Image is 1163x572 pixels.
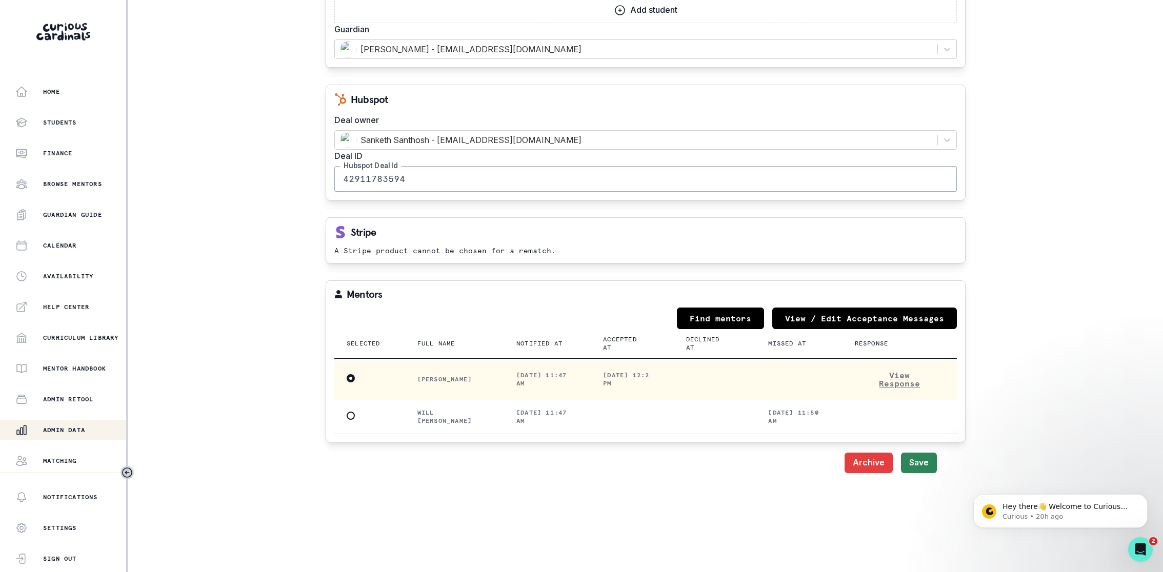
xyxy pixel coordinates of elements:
[43,334,119,342] p: Curriculum Library
[43,555,77,563] p: Sign Out
[772,308,957,329] button: View / Edit Acceptance Messages
[603,371,661,387] p: [DATE] 12:2 pm
[36,23,90,40] img: Curious Cardinals Logo
[340,41,932,57] div: [PERSON_NAME] - [EMAIL_ADDRESS][DOMAIN_NAME]
[901,453,937,473] button: Save
[43,180,102,188] p: Browse Mentors
[43,272,93,280] p: Availability
[43,303,89,311] p: Help Center
[43,426,85,434] p: Admin Data
[43,493,98,501] p: Notifications
[1149,537,1157,545] span: 2
[516,371,578,387] p: [DATE] 11:47 am
[43,241,77,250] p: Calendar
[855,339,889,348] p: Response
[340,132,932,148] div: Sanketh Santhosh - [EMAIL_ADDRESS][DOMAIN_NAME]
[958,473,1163,544] iframe: Intercom notifications message
[417,408,492,425] p: Will [PERSON_NAME]
[630,5,677,15] p: Add student
[351,94,388,105] p: Hubspot
[334,247,957,255] p: A Stripe product cannot be chosen for a rematch.
[686,335,732,352] p: Declined at
[347,289,382,299] p: Mentors
[347,339,380,348] p: Selected
[334,114,951,126] label: Deal owner
[334,23,951,35] label: Guardian
[1128,537,1153,562] iframe: Intercom live chat
[351,227,376,237] p: Stripe
[43,524,77,532] p: Settings
[677,308,764,329] a: Find mentors
[43,211,102,219] p: Guardian Guide
[768,408,830,425] p: [DATE] 11:50 am
[43,395,93,403] p: Admin Retool
[43,364,106,373] p: Mentor Handbook
[121,466,134,479] button: Toggle sidebar
[845,453,893,473] button: Archive
[603,335,649,352] p: Accepted at
[417,339,455,348] p: Full name
[417,375,492,383] p: [PERSON_NAME]
[334,150,951,162] label: Deal ID
[855,367,945,392] button: View Response
[43,118,77,127] p: Students
[516,408,578,425] p: [DATE] 11:47 am
[43,88,60,96] p: Home
[516,339,563,348] p: Notified at
[43,457,77,465] p: Matching
[43,149,72,157] p: Finance
[768,339,806,348] p: Missed at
